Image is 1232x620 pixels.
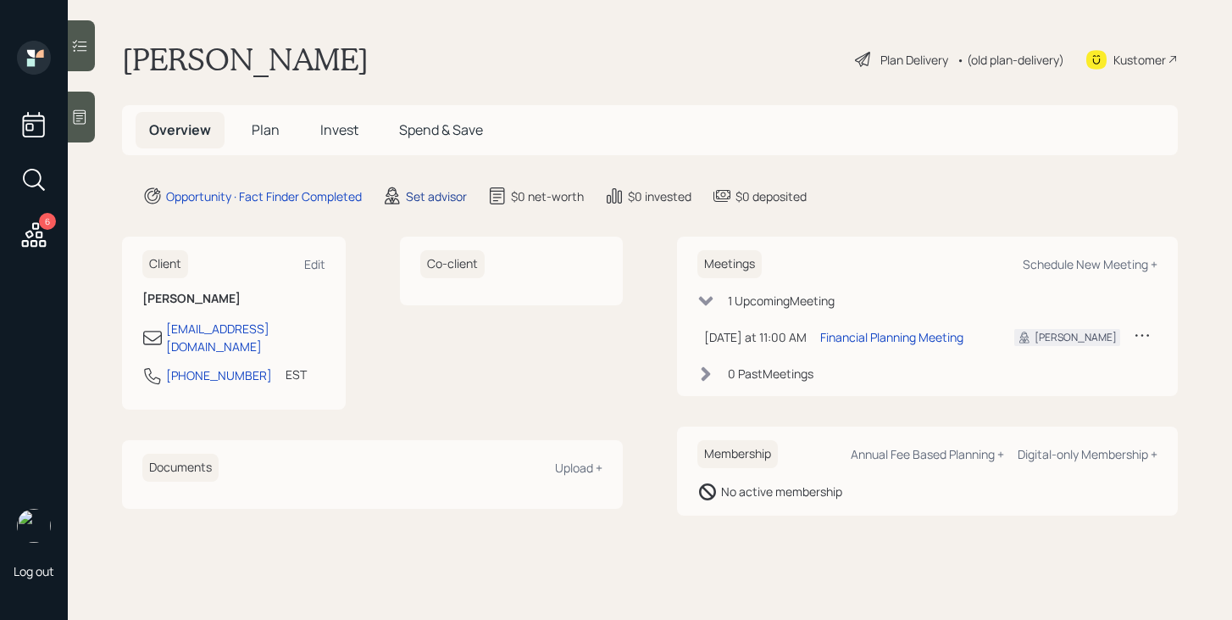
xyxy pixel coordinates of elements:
[880,51,948,69] div: Plan Delivery
[735,187,807,205] div: $0 deposited
[555,460,602,476] div: Upload +
[252,120,280,139] span: Plan
[166,366,272,384] div: [PHONE_NUMBER]
[851,446,1004,462] div: Annual Fee Based Planning +
[14,563,54,579] div: Log out
[721,483,842,500] div: No active membership
[820,328,963,346] div: Financial Planning Meeting
[628,187,691,205] div: $0 invested
[304,256,325,272] div: Edit
[1113,51,1166,69] div: Kustomer
[728,292,835,310] div: 1 Upcoming Meeting
[166,320,325,355] div: [EMAIL_ADDRESS][DOMAIN_NAME]
[704,328,807,346] div: [DATE] at 11:00 AM
[957,51,1064,69] div: • (old plan-delivery)
[17,509,51,543] img: michael-russo-headshot.png
[399,120,483,139] span: Spend & Save
[142,250,188,278] h6: Client
[1023,256,1157,272] div: Schedule New Meeting +
[697,250,762,278] h6: Meetings
[142,454,219,482] h6: Documents
[320,120,358,139] span: Invest
[166,187,362,205] div: Opportunity · Fact Finder Completed
[728,365,813,383] div: 0 Past Meeting s
[122,41,369,78] h1: [PERSON_NAME]
[697,440,778,468] h6: Membership
[286,366,307,383] div: EST
[142,292,325,306] h6: [PERSON_NAME]
[511,187,584,205] div: $0 net-worth
[406,187,467,205] div: Set advisor
[420,250,485,278] h6: Co-client
[39,213,56,230] div: 6
[1035,330,1117,345] div: [PERSON_NAME]
[1018,446,1157,462] div: Digital-only Membership +
[149,120,211,139] span: Overview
